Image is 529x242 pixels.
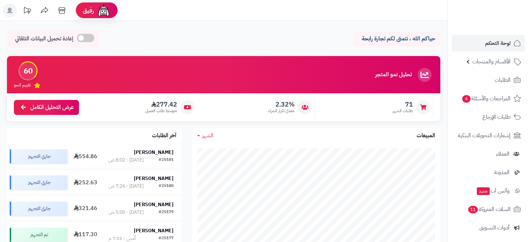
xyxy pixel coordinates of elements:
[159,209,174,216] div: #25179
[134,149,174,156] strong: [PERSON_NAME]
[462,94,511,103] span: المراجعات والأسئلة
[393,101,413,108] span: 71
[10,228,67,242] div: تم التجهيز
[477,187,490,195] span: جديد
[70,143,101,169] td: 554.86
[197,132,214,140] a: الشهر
[359,35,435,43] p: حياكم الله ، نتمنى لكم تجارة رابحة
[97,3,111,17] img: ai-face.png
[109,209,144,216] div: [DATE] - 5:00 ص
[152,133,176,139] h3: آخر الطلبات
[18,3,36,19] a: تحديثات المنصة
[393,108,413,114] span: طلبات الشهر
[134,175,174,182] strong: [PERSON_NAME]
[109,235,136,242] div: أمس - 7:31 م
[485,38,511,48] span: لوحة التحكم
[452,201,525,218] a: السلات المتروكة11
[482,18,522,32] img: logo-2.png
[202,131,214,140] span: الشهر
[452,127,525,144] a: إشعارات التحويلات البنكية
[70,196,101,221] td: 321.46
[375,72,412,78] h3: تحليل نمو المتجر
[452,72,525,88] a: الطلبات
[417,133,435,139] h3: المبيعات
[10,202,67,216] div: جاري التجهيز
[134,227,174,234] strong: [PERSON_NAME]
[494,167,510,177] span: المدونة
[30,103,74,111] span: عرض التحليل الكامل
[109,183,144,190] div: [DATE] - 7:26 ص
[145,101,177,108] span: 277.42
[14,82,31,88] span: تقييم النمو
[467,204,511,214] span: السلات المتروكة
[496,149,510,159] span: العملاء
[452,219,525,236] a: أدوات التسويق
[452,109,525,125] a: طلبات الإرجاع
[134,201,174,208] strong: [PERSON_NAME]
[482,112,511,122] span: طلبات الإرجاع
[468,206,478,213] span: 11
[452,90,525,107] a: المراجعات والأسئلة4
[452,146,525,162] a: العملاء
[10,175,67,189] div: جاري التجهيز
[462,95,471,103] span: 4
[159,157,174,164] div: #25181
[15,35,73,43] span: إعادة تحميل البيانات التلقائي
[458,131,511,140] span: إشعارات التحويلات البنكية
[159,183,174,190] div: #25180
[479,223,510,233] span: أدوات التسويق
[476,186,510,196] span: وآتس آب
[452,164,525,181] a: المدونة
[14,100,79,115] a: عرض التحليل الكامل
[472,57,511,67] span: الأقسام والمنتجات
[495,75,511,85] span: الطلبات
[109,157,144,164] div: [DATE] - 8:02 ص
[268,108,295,114] span: معدل تكرار الشراء
[70,170,101,195] td: 252.63
[10,149,67,163] div: جاري التجهيز
[83,6,94,15] span: رفيق
[159,235,174,242] div: #25177
[145,108,177,114] span: متوسط طلب العميل
[452,182,525,199] a: وآتس آبجديد
[452,35,525,52] a: لوحة التحكم
[268,101,295,108] span: 2.32%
